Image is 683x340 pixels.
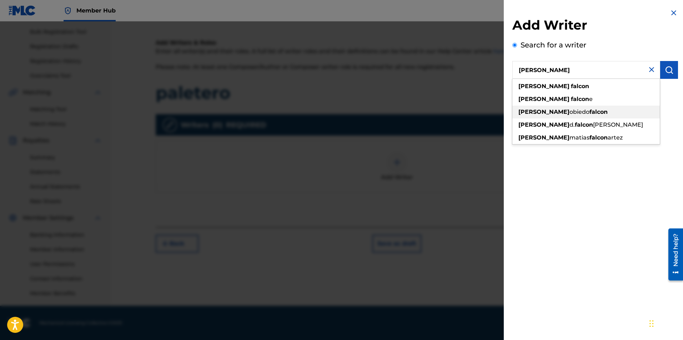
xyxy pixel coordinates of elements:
[647,306,683,340] iframe: Chat Widget
[608,134,623,141] span: artez
[9,5,36,16] img: MLC Logo
[647,65,656,74] img: close
[589,96,593,102] span: e
[569,134,589,141] span: matias
[518,121,569,128] strong: [PERSON_NAME]
[569,121,575,128] span: d.
[521,41,586,49] label: Search for a writer
[589,134,608,141] strong: falcon
[76,6,116,15] span: Member Hub
[569,108,589,115] span: obiedo
[571,96,589,102] strong: falcon
[589,108,608,115] strong: falcon
[518,96,569,102] strong: [PERSON_NAME]
[571,83,589,90] strong: falcon
[649,313,654,334] div: Drag
[518,134,569,141] strong: [PERSON_NAME]
[512,17,678,35] h2: Add Writer
[518,108,569,115] strong: [PERSON_NAME]
[665,66,673,74] img: Search Works
[64,6,72,15] img: Top Rightsholder
[512,61,660,79] input: Search writer's name or IPI Number
[663,226,683,283] iframe: Resource Center
[575,121,593,128] strong: falcon
[593,121,643,128] span: [PERSON_NAME]
[518,83,569,90] strong: [PERSON_NAME]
